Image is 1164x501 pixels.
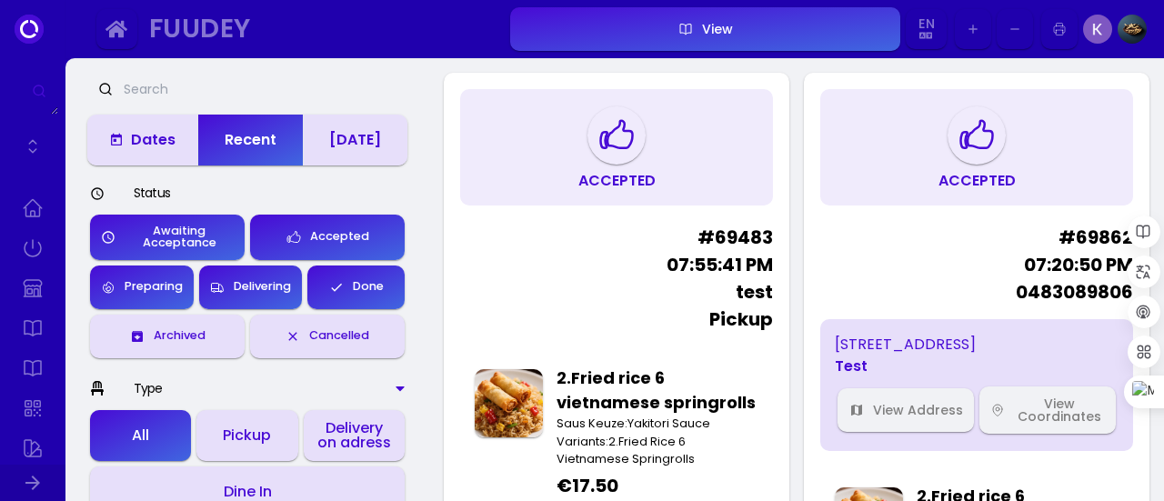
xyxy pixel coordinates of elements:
button: [DATE] [303,115,408,165]
div: [DATE] [329,133,381,147]
button: Cancelled [250,315,405,358]
img: Image [1118,15,1147,44]
div: Pickup [223,428,271,443]
div: Dine In [224,485,272,499]
button: Accepted [250,215,405,260]
button: Fuudey [142,9,505,50]
div: # 69483 [697,224,773,251]
button: View [510,7,900,51]
button: All [90,410,191,461]
div: 0483089806 [1016,278,1133,306]
button: View Address [838,388,974,432]
div: View Coordinates [1005,397,1105,423]
div: Variants : 2.Fried rice 6 vietnamese springrolls [557,433,758,467]
div: Awaiting Acceptance [115,225,234,249]
button: Done [307,266,405,309]
button: View Coordinates [979,386,1116,434]
button: Pickup [196,410,297,461]
div: Cancelled [300,330,369,342]
div: Test [835,356,1118,377]
div: Status [134,184,170,203]
div: 07:20:50 PM [1024,251,1133,278]
div: Delivering [225,281,291,293]
div: Recent [225,133,276,147]
button: Dates [87,115,197,165]
div: Saus keuze : Yakitori sauce [557,415,758,432]
div: Done [344,281,384,293]
div: View Address [864,404,963,416]
div: View [693,23,733,35]
div: Accepted [931,165,1023,197]
div: Fuudey [149,18,487,39]
div: Accepted [571,165,663,197]
div: 2.Fried rice 6 vietnamese springrolls [557,366,758,415]
button: Preparing [90,266,194,309]
button: Awaiting Acceptance [90,215,245,260]
div: Archived [145,330,206,342]
div: Delivery on adress [315,421,394,450]
div: € 17.50 [557,472,618,499]
button: Recent [197,115,303,165]
div: Accepted [301,231,369,243]
button: Archived [90,315,245,358]
button: Delivery on adress [304,410,405,461]
div: All [132,428,149,443]
div: Preparing [115,281,183,293]
input: Search [87,73,407,105]
div: test [736,278,773,306]
div: [STREET_ADDRESS] [835,334,1118,356]
button: Delivering [199,266,302,309]
img: Image [1083,15,1112,44]
div: Type [134,379,163,398]
div: Pickup [709,306,773,333]
div: # 69862 [1059,224,1133,251]
div: 07:55:41 PM [667,251,773,278]
div: Dates [109,133,176,147]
